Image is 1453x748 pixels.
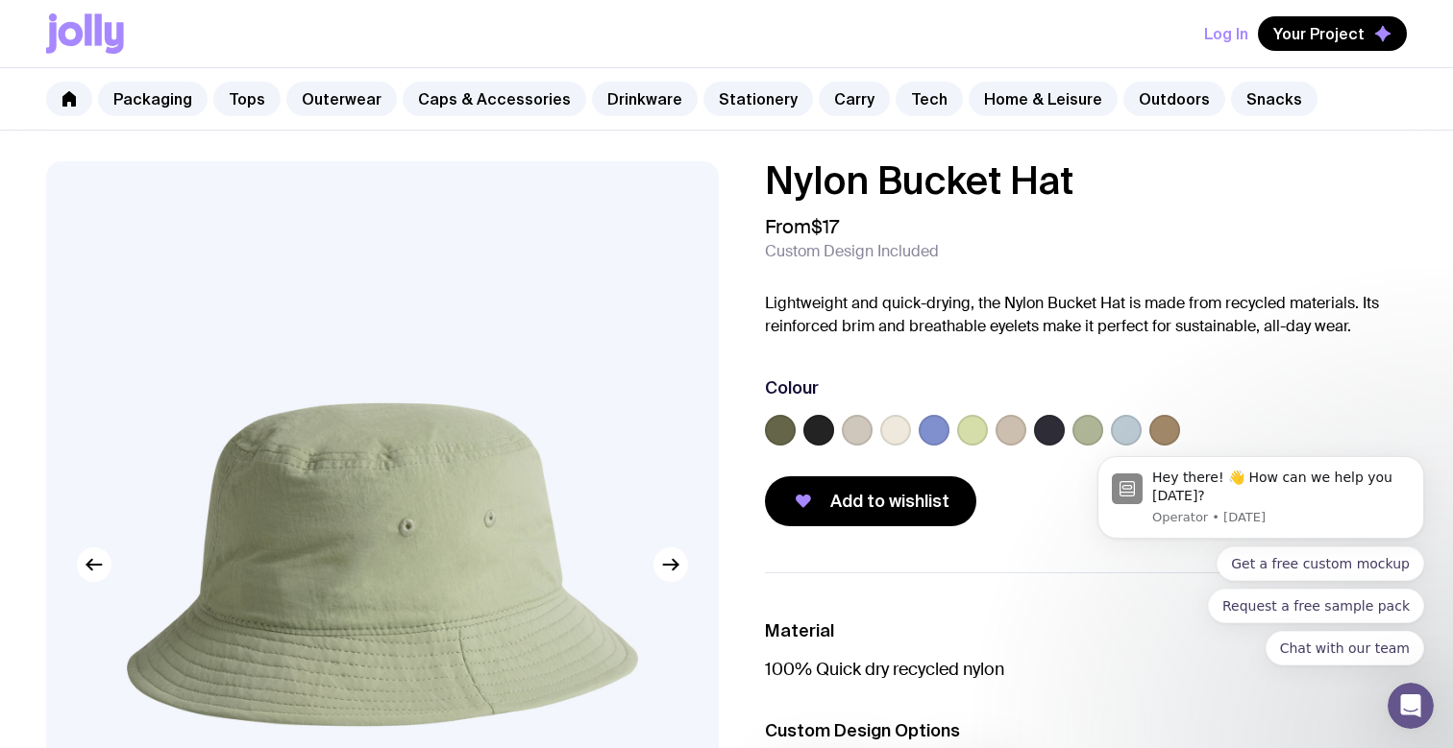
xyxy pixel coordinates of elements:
[765,476,976,526] button: Add to wishlist
[765,242,939,261] span: Custom Design Included
[765,376,819,399] h3: Colour
[765,658,1407,681] p: 100% Quick dry recycled nylon
[286,82,397,116] a: Outerwear
[98,82,208,116] a: Packaging
[765,292,1407,338] p: Lightweight and quick-drying, the Nylon Bucket Hat is made from recycled materials. Its reinforce...
[1388,683,1434,729] iframe: Intercom live chat
[765,215,839,238] span: From
[1204,16,1248,51] button: Log In
[703,82,813,116] a: Stationery
[1123,82,1225,116] a: Outdoors
[213,82,281,116] a: Tops
[811,214,839,239] span: $17
[896,82,963,116] a: Tech
[1069,308,1453,696] iframe: Intercom notifications message
[969,82,1118,116] a: Home & Leisure
[592,82,698,116] a: Drinkware
[765,619,1407,642] h3: Material
[765,719,1407,742] h3: Custom Design Options
[765,161,1407,200] h1: Nylon Bucket Hat
[1231,82,1318,116] a: Snacks
[1258,16,1407,51] button: Your Project
[403,82,586,116] a: Caps & Accessories
[1273,24,1365,43] span: Your Project
[830,490,949,513] span: Add to wishlist
[819,82,890,116] a: Carry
